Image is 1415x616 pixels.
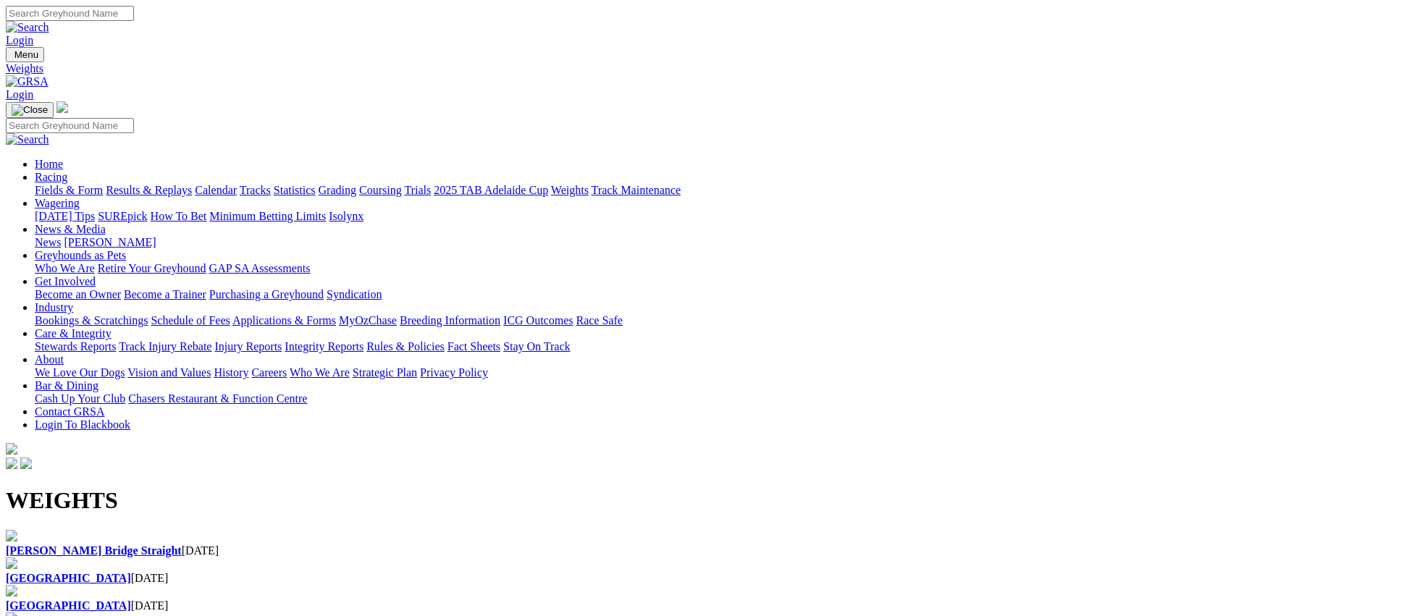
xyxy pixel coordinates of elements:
[209,210,326,222] a: Minimum Betting Limits
[274,184,316,196] a: Statistics
[6,585,17,596] img: file-red.svg
[35,288,121,300] a: Become an Owner
[35,392,125,405] a: Cash Up Your Club
[6,599,131,612] a: [GEOGRAPHIC_DATA]
[124,288,206,300] a: Become a Trainer
[35,262,95,274] a: Who We Are
[251,366,287,379] a: Careers
[35,340,116,353] a: Stewards Reports
[64,236,156,248] a: [PERSON_NAME]
[6,530,17,541] img: file-red.svg
[285,340,364,353] a: Integrity Reports
[6,557,17,569] img: file-red.svg
[106,184,192,196] a: Results & Replays
[35,327,112,339] a: Care & Integrity
[6,487,1409,514] h1: WEIGHTS
[98,262,206,274] a: Retire Your Greyhound
[98,210,147,222] a: SUREpick
[503,314,573,326] a: ICG Outcomes
[12,104,48,116] img: Close
[6,599,1409,612] div: [DATE]
[6,118,134,133] input: Search
[35,340,1409,353] div: Care & Integrity
[35,236,61,248] a: News
[232,314,336,326] a: Applications & Forms
[35,301,73,313] a: Industry
[404,184,431,196] a: Trials
[290,366,350,379] a: Who We Are
[592,184,681,196] a: Track Maintenance
[448,340,500,353] a: Fact Sheets
[14,49,38,60] span: Menu
[327,288,382,300] a: Syndication
[209,288,324,300] a: Purchasing a Greyhound
[35,314,148,326] a: Bookings & Scratchings
[6,21,49,34] img: Search
[35,158,63,170] a: Home
[6,544,1409,557] div: [DATE]
[576,314,622,326] a: Race Safe
[400,314,500,326] a: Breeding Information
[35,379,98,392] a: Bar & Dining
[35,366,125,379] a: We Love Our Dogs
[56,101,68,113] img: logo-grsa-white.png
[35,314,1409,327] div: Industry
[6,457,17,469] img: facebook.svg
[503,340,570,353] a: Stay On Track
[6,572,131,584] a: [GEOGRAPHIC_DATA]
[319,184,356,196] a: Grading
[359,184,402,196] a: Coursing
[35,275,96,287] a: Get Involved
[6,62,1409,75] a: Weights
[35,223,106,235] a: News & Media
[6,572,1409,585] div: [DATE]
[353,366,417,379] a: Strategic Plan
[6,133,49,146] img: Search
[329,210,364,222] a: Isolynx
[6,544,182,557] a: [PERSON_NAME] Bridge Straight
[151,314,230,326] a: Schedule of Fees
[35,184,1409,197] div: Racing
[6,88,33,101] a: Login
[35,184,103,196] a: Fields & Form
[35,171,67,183] a: Racing
[6,102,54,118] button: Toggle navigation
[6,75,49,88] img: GRSA
[35,405,104,418] a: Contact GRSA
[35,418,130,431] a: Login To Blackbook
[119,340,211,353] a: Track Injury Rebate
[128,392,307,405] a: Chasers Restaurant & Function Centre
[35,210,1409,223] div: Wagering
[434,184,548,196] a: 2025 TAB Adelaide Cup
[127,366,211,379] a: Vision and Values
[6,34,33,46] a: Login
[35,197,80,209] a: Wagering
[35,288,1409,301] div: Get Involved
[214,366,248,379] a: History
[20,457,32,469] img: twitter.svg
[209,262,311,274] a: GAP SA Assessments
[214,340,282,353] a: Injury Reports
[6,443,17,455] img: logo-grsa-white.png
[35,236,1409,249] div: News & Media
[151,210,207,222] a: How To Bet
[35,353,64,366] a: About
[35,392,1409,405] div: Bar & Dining
[35,366,1409,379] div: About
[420,366,488,379] a: Privacy Policy
[35,249,126,261] a: Greyhounds as Pets
[551,184,589,196] a: Weights
[339,314,397,326] a: MyOzChase
[35,210,95,222] a: [DATE] Tips
[6,47,44,62] button: Toggle navigation
[366,340,445,353] a: Rules & Policies
[35,262,1409,275] div: Greyhounds as Pets
[195,184,237,196] a: Calendar
[240,184,271,196] a: Tracks
[6,6,134,21] input: Search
